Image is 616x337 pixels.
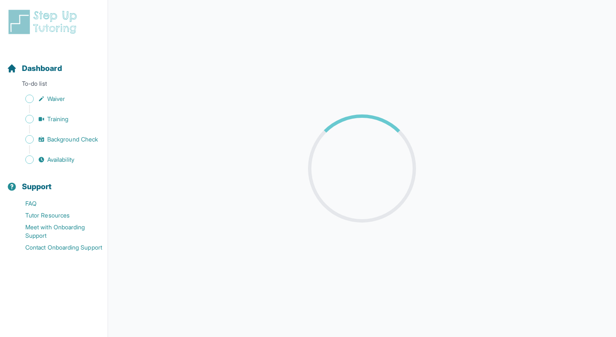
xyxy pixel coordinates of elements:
a: Contact Onboarding Support [7,242,108,253]
p: To-do list [3,79,104,91]
span: Availability [47,155,74,164]
span: Dashboard [22,63,62,74]
a: Background Check [7,133,108,145]
a: Waiver [7,93,108,105]
a: Availability [7,154,108,166]
button: Support [3,167,104,196]
a: Dashboard [7,63,62,74]
span: Training [47,115,69,123]
button: Dashboard [3,49,104,78]
img: logo [7,8,82,35]
a: FAQ [7,198,108,209]
span: Support [22,181,52,193]
a: Training [7,113,108,125]
a: Meet with Onboarding Support [7,221,108,242]
span: Waiver [47,95,65,103]
span: Background Check [47,135,98,144]
a: Tutor Resources [7,209,108,221]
